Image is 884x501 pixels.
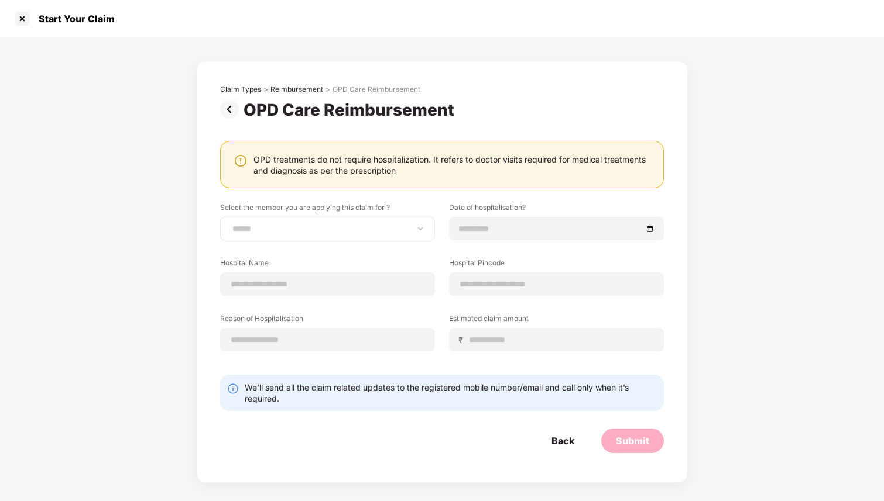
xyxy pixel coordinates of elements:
[32,13,115,25] div: Start Your Claim
[253,154,652,176] div: OPD treatments do not require hospitalization. It refers to doctor visits required for medical tr...
[220,100,244,119] img: svg+xml;base64,PHN2ZyBpZD0iUHJldi0zMngzMiIgeG1sbnM9Imh0dHA6Ly93d3cudzMub3JnLzIwMDAvc3ZnIiB3aWR0aD...
[220,258,435,272] label: Hospital Name
[227,383,239,395] img: svg+xml;base64,PHN2ZyBpZD0iSW5mby0yMHgyMCIgeG1sbnM9Imh0dHA6Ly93d3cudzMub3JnLzIwMDAvc3ZnIiB3aWR0aD...
[333,85,420,94] div: OPD Care Reimbursement
[449,313,664,328] label: Estimated claim amount
[244,100,459,120] div: OPD Care Reimbursement
[270,85,323,94] div: Reimbursement
[220,313,435,328] label: Reason of Hospitalisation
[245,382,657,404] div: We’ll send all the claim related updates to the registered mobile number/email and call only when...
[616,434,649,447] div: Submit
[458,334,468,345] span: ₹
[449,202,664,217] label: Date of hospitalisation?
[263,85,268,94] div: >
[325,85,330,94] div: >
[449,258,664,272] label: Hospital Pincode
[220,85,261,94] div: Claim Types
[220,202,435,217] label: Select the member you are applying this claim for ?
[551,434,574,447] div: Back
[234,154,248,168] img: svg+xml;base64,PHN2ZyBpZD0iV2FybmluZ18tXzI0eDI0IiBkYXRhLW5hbWU9Ildhcm5pbmcgLSAyNHgyNCIgeG1sbnM9Im...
